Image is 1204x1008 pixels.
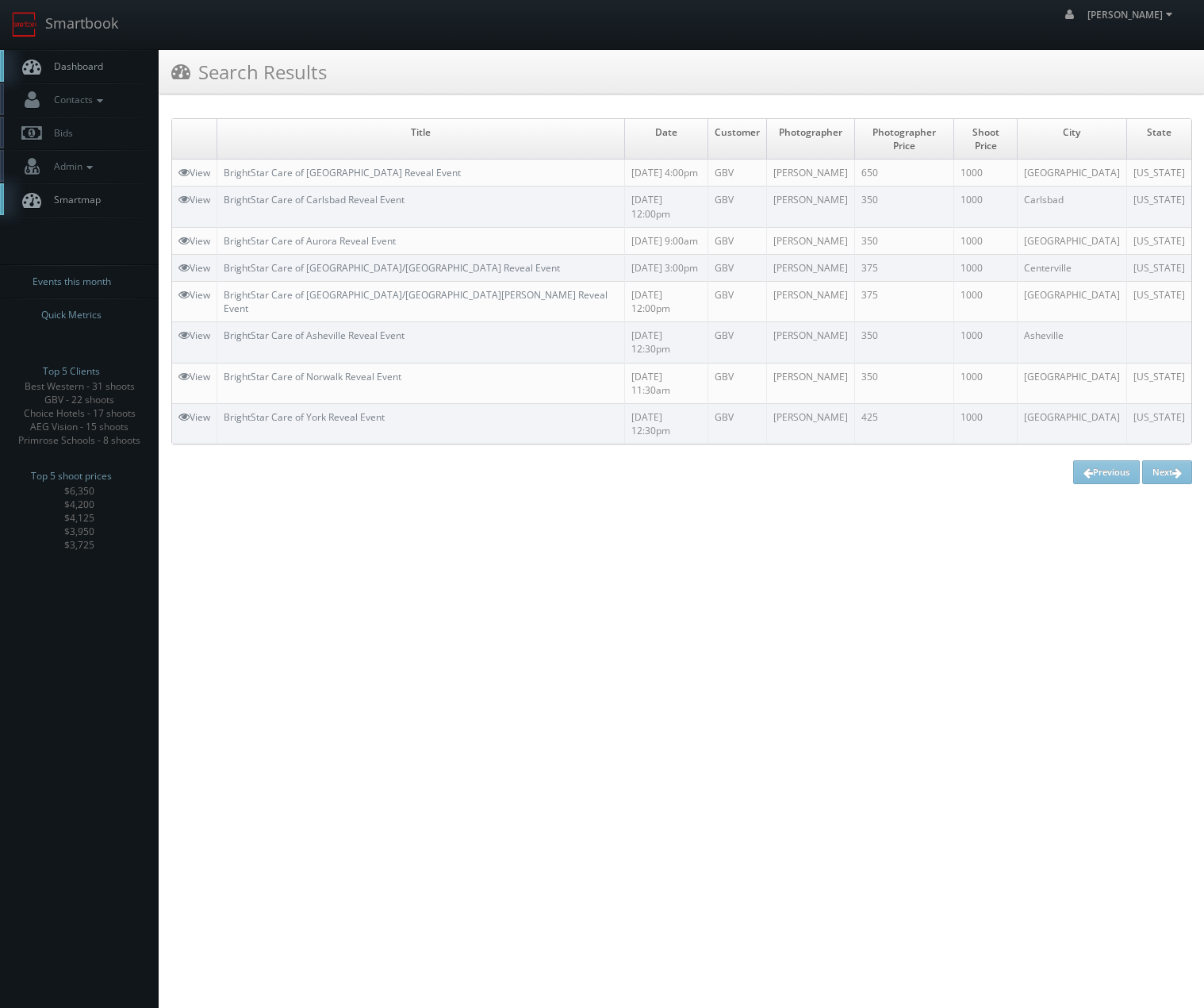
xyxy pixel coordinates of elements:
td: Photographer Price [854,119,954,160]
td: Customer [707,119,766,160]
a: View [178,410,210,424]
h3: Search Results [171,58,327,86]
a: View [178,193,210,206]
td: Centerville [1017,254,1126,281]
td: 1000 [954,227,1018,254]
td: [PERSON_NAME] [766,187,854,227]
td: [US_STATE] [1126,254,1191,281]
td: 425 [854,403,954,444]
img: smartbook-logo.png [12,12,37,37]
td: [US_STATE] [1126,187,1191,227]
a: View [178,370,210,383]
td: GBV [707,281,766,321]
span: Top 5 Clients [43,364,100,379]
td: 375 [854,254,954,281]
a: View [178,329,210,342]
a: BrightStar Care of [GEOGRAPHIC_DATA]/[GEOGRAPHIC_DATA] Reveal Event [224,261,560,275]
td: 350 [854,363,954,403]
td: 1000 [954,403,1018,444]
td: GBV [707,363,766,403]
td: [DATE] 3:00pm [625,254,708,281]
td: [PERSON_NAME] [766,227,854,254]
td: GBV [707,160,766,187]
td: GBV [707,227,766,254]
a: BrightStar Care of [GEOGRAPHIC_DATA] Reveal Event [224,166,461,179]
td: State [1126,119,1191,160]
span: Smartmap [46,193,101,206]
td: [PERSON_NAME] [766,160,854,187]
td: 350 [854,322,954,363]
span: [PERSON_NAME] [1087,8,1177,21]
td: Photographer [766,119,854,160]
span: Quick Metrics [41,307,102,323]
td: [GEOGRAPHIC_DATA] [1017,363,1126,403]
span: Contacts [46,93,107,106]
td: [DATE] 12:00pm [625,187,708,227]
td: 1000 [954,281,1018,321]
td: [US_STATE] [1126,363,1191,403]
td: City [1017,119,1126,160]
td: [DATE] 4:00pm [625,160,708,187]
span: Top 5 shoot prices [31,468,112,484]
a: BrightStar Care of Aurora Reveal Event [224,234,396,248]
td: [US_STATE] [1126,281,1191,321]
td: [DATE] 9:00am [625,227,708,254]
td: GBV [707,187,766,227]
td: 1000 [954,254,1018,281]
a: View [178,288,210,302]
td: [PERSON_NAME] [766,322,854,363]
td: [PERSON_NAME] [766,281,854,321]
a: BrightStar Care of Asheville Reveal Event [224,329,405,342]
span: Admin [46,160,97,173]
span: Events this month [33,274,111,290]
td: [DATE] 12:30pm [625,403,708,444]
td: [DATE] 11:30am [625,363,708,403]
td: GBV [707,322,766,363]
td: [PERSON_NAME] [766,254,854,281]
td: [PERSON_NAME] [766,403,854,444]
a: BrightStar Care of York Reveal Event [224,410,385,424]
a: BrightStar Care of Carlsbad Reveal Event [224,193,405,206]
a: View [178,261,210,275]
a: BrightStar Care of Norwalk Reveal Event [224,370,401,383]
td: GBV [707,254,766,281]
td: 350 [854,187,954,227]
td: 1000 [954,160,1018,187]
span: Bids [46,126,73,140]
td: [US_STATE] [1126,227,1191,254]
td: Date [625,119,708,160]
td: Title [217,119,625,160]
td: 1000 [954,322,1018,363]
td: GBV [707,403,766,444]
td: [US_STATE] [1126,403,1191,444]
td: [DATE] 12:30pm [625,322,708,363]
td: [DATE] 12:00pm [625,281,708,321]
td: 375 [854,281,954,321]
td: 1000 [954,363,1018,403]
td: [GEOGRAPHIC_DATA] [1017,281,1126,321]
td: 650 [854,160,954,187]
a: View [178,166,210,179]
span: Dashboard [46,60,103,73]
td: Carlsbad [1017,187,1126,227]
a: View [178,234,210,248]
td: [PERSON_NAME] [766,363,854,403]
td: [GEOGRAPHIC_DATA] [1017,227,1126,254]
a: BrightStar Care of [GEOGRAPHIC_DATA]/[GEOGRAPHIC_DATA][PERSON_NAME] Reveal Event [224,288,608,315]
td: [US_STATE] [1126,160,1191,187]
td: [GEOGRAPHIC_DATA] [1017,403,1126,444]
td: Shoot Price [954,119,1018,160]
td: Asheville [1017,322,1126,363]
td: 350 [854,227,954,254]
td: 1000 [954,187,1018,227]
td: [GEOGRAPHIC_DATA] [1017,160,1126,187]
